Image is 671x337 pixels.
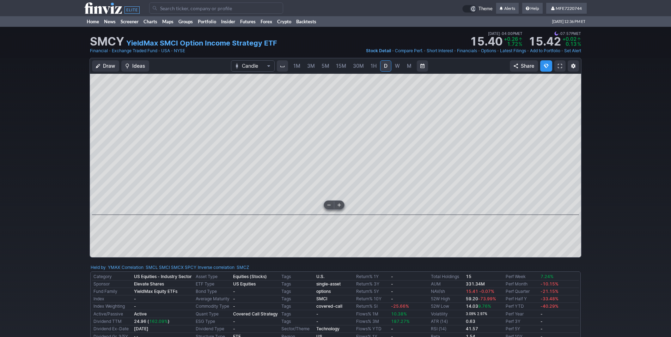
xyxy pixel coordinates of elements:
td: Return% 1Y [355,273,390,281]
td: Sector/Theme [280,325,315,333]
td: Active/Passive [92,310,133,318]
a: Add to Portfolio [530,47,560,54]
span: 9.76% [478,303,491,309]
td: 52W Low [429,303,464,310]
span: • [559,30,560,37]
b: 0.63 [466,319,475,324]
a: SMCI [159,264,170,271]
a: NYSE [174,47,185,54]
span: • [527,47,529,54]
span: • [158,47,160,54]
button: Range [417,60,428,72]
b: - [541,311,543,317]
button: Share [510,60,538,72]
span: -0.07% [479,289,494,294]
span: • [454,47,456,54]
a: 15M [333,60,349,72]
span: 10.38% [391,311,407,317]
a: Set Alert [564,47,581,54]
td: Sponsor [92,281,133,288]
span: M [407,63,411,69]
td: Dividend Type [194,325,232,333]
td: Bond Type [194,288,232,295]
a: 30M [350,60,367,72]
a: Forex [258,16,275,27]
span: 7.24% [541,274,554,279]
span: 15M [336,63,346,69]
b: Technology [316,326,340,331]
button: Interval [277,60,288,72]
td: Flows% YTD [355,325,390,333]
a: Short Interest [427,47,453,54]
td: Tags [280,288,315,295]
td: RSI (14) [429,325,464,333]
a: Help [522,3,543,14]
span: • [561,47,563,54]
td: Return% 5Y [355,288,390,295]
td: AUM [429,281,464,288]
a: SMCI [316,296,327,301]
td: Tags [280,281,315,288]
td: Commodity Type [194,303,232,310]
td: Tags [280,273,315,281]
span: 0.13 [566,41,577,47]
td: Index [92,295,133,303]
input: Search [149,2,283,14]
td: Tags [280,318,315,325]
span: 07:57PM ET [554,30,581,37]
b: - [233,319,235,324]
b: - [316,319,318,324]
b: 24.96 ( ) [134,319,170,324]
a: Fullscreen [554,60,566,72]
a: Screener [118,16,141,27]
span: +0.02 [562,36,577,42]
button: Ideas [121,60,149,72]
span: 1.72 [507,41,518,47]
span: Candle [242,62,264,70]
span: -73.99% [478,296,496,301]
b: Covered Call Strategy [233,311,278,317]
a: News [102,16,118,27]
td: Average Maturity [194,295,232,303]
span: 1H [371,63,377,69]
button: Zoom out [324,201,334,209]
b: 41.57 [466,326,478,331]
a: MFE7220744 [546,3,587,14]
span: • [497,47,499,54]
span: • [171,47,173,54]
b: Active [134,311,147,317]
td: Perf Quarter [504,288,539,295]
a: YMAX [108,264,120,271]
td: Perf Month [504,281,539,288]
span: 30M [353,63,364,69]
a: Stock Detail [366,47,391,54]
span: • [478,47,480,54]
a: Inverse correlation [198,265,234,270]
b: - [391,296,393,301]
span: -10.15% [541,281,559,287]
a: Groups [176,16,195,27]
b: - [391,289,393,294]
b: Elevate Shares [134,281,164,287]
b: 331.34M [466,281,485,287]
b: 59.20 [466,296,496,301]
b: U.S. [316,274,324,279]
a: 1M [290,60,304,72]
a: Exchange Traded Fund [112,47,157,54]
td: Fund Family [92,288,133,295]
span: Theme [478,5,493,13]
td: Perf YTD [504,303,539,310]
span: Compare Perf. [395,48,423,53]
a: Crypto [275,16,294,27]
span: MFE7220744 [556,6,582,11]
a: Charts [141,16,160,27]
b: - [233,296,235,301]
button: Draw [92,60,119,72]
td: ETF Type [194,281,232,288]
td: Perf 5Y [504,325,539,333]
a: 3M [304,60,318,72]
a: D [380,60,391,72]
a: M [403,60,415,72]
td: Category [92,273,133,281]
a: Compare Perf. [395,47,423,54]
